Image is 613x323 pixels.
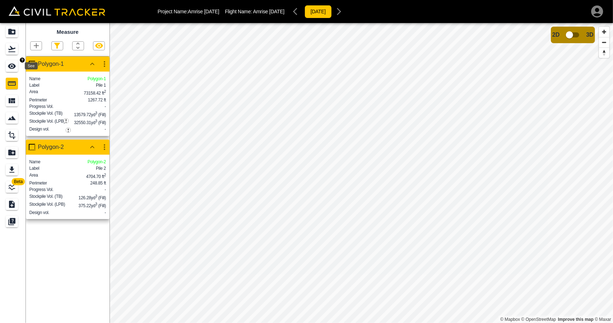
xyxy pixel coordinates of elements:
button: Reset bearing to north [599,47,609,58]
p: Project Name: Amrise [DATE] [158,9,219,14]
img: Civil Tracker [9,6,105,16]
button: Zoom out [599,37,609,47]
span: 3D [586,32,594,38]
button: [DATE] [305,5,332,18]
a: Map feedback [558,317,594,322]
a: Maxar [595,317,611,322]
canvas: Map [110,23,613,323]
a: OpenStreetMap [521,317,556,322]
button: Zoom in [599,27,609,37]
span: 2D [552,32,559,38]
p: Flight Name: [225,9,284,14]
a: Mapbox [500,317,520,322]
div: See [25,62,38,69]
span: Amrise [DATE] [253,9,284,14]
